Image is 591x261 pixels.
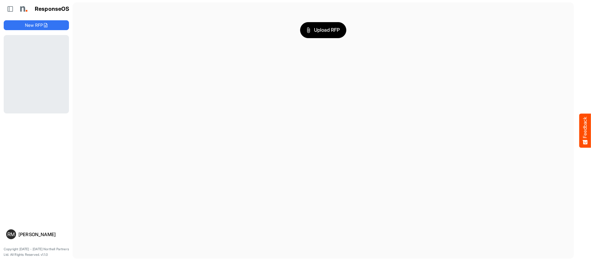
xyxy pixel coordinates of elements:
[4,35,69,113] div: Loading...
[7,232,15,237] span: RM
[18,232,66,237] div: [PERSON_NAME]
[579,113,591,148] button: Feedback
[35,6,70,12] h1: ResponseOS
[300,22,346,38] button: Upload RFP
[307,26,340,34] span: Upload RFP
[4,247,69,257] p: Copyright [DATE] - [DATE] Northell Partners Ltd. All Rights Reserved. v1.1.0
[4,20,69,30] button: New RFP
[17,3,29,15] img: Northell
